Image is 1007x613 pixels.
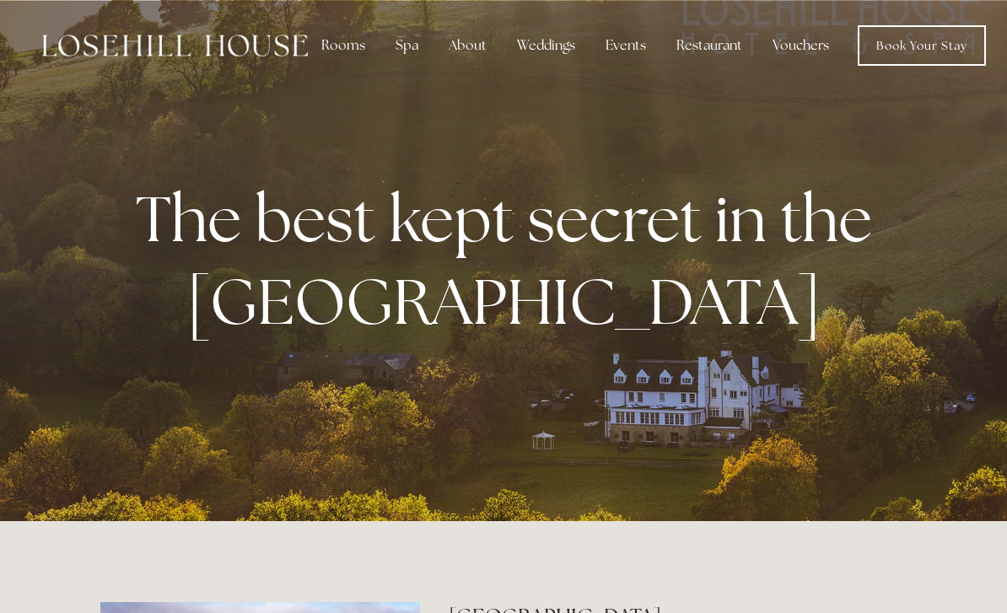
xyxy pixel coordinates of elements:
[136,177,886,342] strong: The best kept secret in the [GEOGRAPHIC_DATA]
[503,29,589,62] div: Weddings
[308,29,379,62] div: Rooms
[592,29,660,62] div: Events
[435,29,500,62] div: About
[663,29,756,62] div: Restaurant
[42,35,308,56] img: Losehill House
[759,29,843,62] a: Vouchers
[382,29,432,62] div: Spa
[858,25,986,66] a: Book Your Stay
